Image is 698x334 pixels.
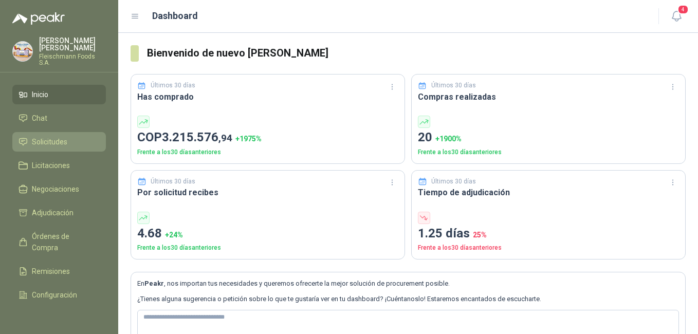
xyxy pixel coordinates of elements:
[39,37,106,51] p: [PERSON_NAME] [PERSON_NAME]
[152,9,198,23] h1: Dashboard
[12,12,65,25] img: Logo peakr
[435,135,462,143] span: + 1900 %
[418,224,679,244] p: 1.25 días
[137,279,679,289] p: En , nos importan tus necesidades y queremos ofrecerte la mejor solución de procurement posible.
[13,42,32,61] img: Company Logo
[137,147,398,157] p: Frente a los 30 días anteriores
[12,132,106,152] a: Solicitudes
[418,128,679,147] p: 20
[235,135,262,143] span: + 1975 %
[137,186,398,199] h3: Por solicitud recibes
[218,132,232,144] span: ,94
[418,243,679,253] p: Frente a los 30 días anteriores
[12,262,106,281] a: Remisiones
[39,53,106,66] p: Fleischmann Foods S.A.
[162,130,232,144] span: 3.215.576
[32,231,96,253] span: Órdenes de Compra
[431,177,476,187] p: Últimos 30 días
[151,177,195,187] p: Últimos 30 días
[473,231,487,239] span: 25 %
[418,147,679,157] p: Frente a los 30 días anteriores
[12,203,106,222] a: Adjudicación
[677,5,689,14] span: 4
[137,224,398,244] p: 4.68
[147,45,686,61] h3: Bienvenido de nuevo [PERSON_NAME]
[144,280,164,287] b: Peakr
[137,90,398,103] h3: Has comprado
[137,294,679,304] p: ¿Tienes alguna sugerencia o petición sobre lo que te gustaría ver en tu dashboard? ¡Cuéntanoslo! ...
[12,108,106,128] a: Chat
[165,231,183,239] span: + 24 %
[32,113,47,124] span: Chat
[431,81,476,90] p: Últimos 30 días
[151,81,195,90] p: Últimos 30 días
[32,207,74,218] span: Adjudicación
[137,243,398,253] p: Frente a los 30 días anteriores
[418,90,679,103] h3: Compras realizadas
[418,186,679,199] h3: Tiempo de adjudicación
[12,227,106,257] a: Órdenes de Compra
[12,179,106,199] a: Negociaciones
[12,285,106,305] a: Configuración
[32,266,70,277] span: Remisiones
[12,85,106,104] a: Inicio
[32,289,77,301] span: Configuración
[12,156,106,175] a: Licitaciones
[32,160,70,171] span: Licitaciones
[32,183,79,195] span: Negociaciones
[12,309,106,328] a: Manuales y ayuda
[137,128,398,147] p: COP
[667,7,686,26] button: 4
[32,136,67,147] span: Solicitudes
[32,89,48,100] span: Inicio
